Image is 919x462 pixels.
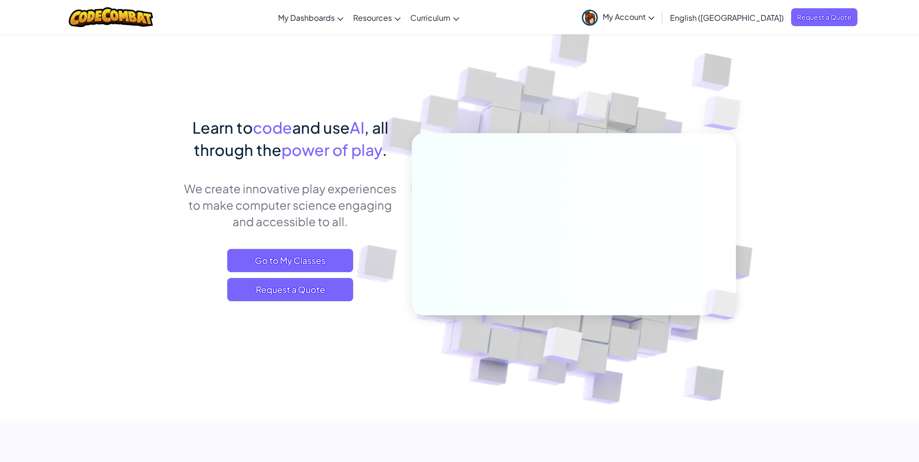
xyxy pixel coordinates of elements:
[273,4,348,31] a: My Dashboards
[577,2,659,32] a: My Account
[192,118,253,137] span: Learn to
[405,4,464,31] a: Curriculum
[69,7,154,27] img: CodeCombat logo
[278,13,335,23] span: My Dashboards
[353,13,392,23] span: Resources
[684,73,768,154] img: Overlap cubes
[688,269,761,340] img: Overlap cubes
[558,72,628,144] img: Overlap cubes
[184,180,397,230] p: We create innovative play experiences to make computer science engaging and accessible to all.
[227,249,353,272] a: Go to My Classes
[350,118,364,137] span: AI
[665,4,789,31] a: English ([GEOGRAPHIC_DATA])
[292,118,350,137] span: and use
[670,13,784,23] span: English ([GEOGRAPHIC_DATA])
[348,4,405,31] a: Resources
[519,307,606,387] img: Overlap cubes
[791,8,857,26] a: Request a Quote
[382,140,387,159] span: .
[281,140,382,159] span: power of play
[603,12,654,22] span: My Account
[582,10,598,26] img: avatar
[227,278,353,301] a: Request a Quote
[410,13,451,23] span: Curriculum
[253,118,292,137] span: code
